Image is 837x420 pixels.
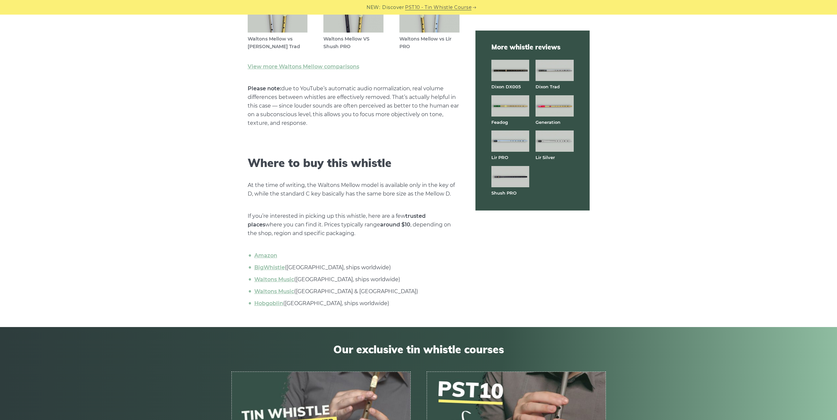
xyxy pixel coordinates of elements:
p: At the time of writing, the Waltons Mellow model is available only in the key of D, while the sta... [248,181,460,198]
a: Hobgoblin [254,300,283,306]
a: Dixon DX005 [491,84,521,89]
img: Shuh PRO tin whistle full front view [491,166,529,187]
img: Dixon DX005 tin whistle full front view [491,60,529,81]
a: PST10 - Tin Whistle Course [405,4,471,11]
a: Dixon Trad [536,84,560,89]
a: Lir PRO [491,155,508,160]
img: Feadog brass tin whistle full front view [491,95,529,117]
span: Our exclusive tin whistle courses [231,343,606,356]
span: NEW: [367,4,380,11]
strong: around $10 [380,221,410,228]
a: Waltons Music [254,288,294,294]
a: Generation [536,120,560,125]
img: Lir Silver tin whistle full front view [536,130,573,152]
p: If you’re interested in picking up this whistle, here are a few where you can find it. Prices typ... [248,212,460,238]
li: ([GEOGRAPHIC_DATA], ships worldwide) [253,263,460,272]
a: Waltons Music [254,276,294,283]
li: ([GEOGRAPHIC_DATA] & [GEOGRAPHIC_DATA]) [253,287,460,296]
h2: Where to buy this whistle [248,156,460,170]
figcaption: Waltons Mellow vs Lir PRO [399,35,460,50]
img: Lir PRO aluminum tin whistle full front view [491,130,529,152]
a: Feadog [491,120,508,125]
span: Discover [382,4,404,11]
strong: Please note: [248,85,281,92]
a: Shush PRO [491,190,517,196]
a: View more Waltons Mellow comparisons [248,63,359,70]
strong: trusted places [248,213,426,228]
p: due to YouTube’s automatic audio normalization, real volume differences between whistles are effe... [248,84,460,127]
a: Amazon [254,252,277,259]
li: ([GEOGRAPHIC_DATA], ships worldwide) [253,275,460,284]
a: Lir Silver [536,155,555,160]
a: BigWhistle [254,264,285,271]
li: ([GEOGRAPHIC_DATA], ships worldwide) [253,299,460,308]
img: Generation brass tin whistle full front view [536,95,573,117]
figcaption: Waltons Mellow VS Shush PRO [323,35,383,50]
figcaption: Waltons Mellow vs [PERSON_NAME] Trad [248,35,308,50]
img: Dixon Trad tin whistle full front view [536,60,573,81]
span: More whistle reviews [491,42,574,52]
